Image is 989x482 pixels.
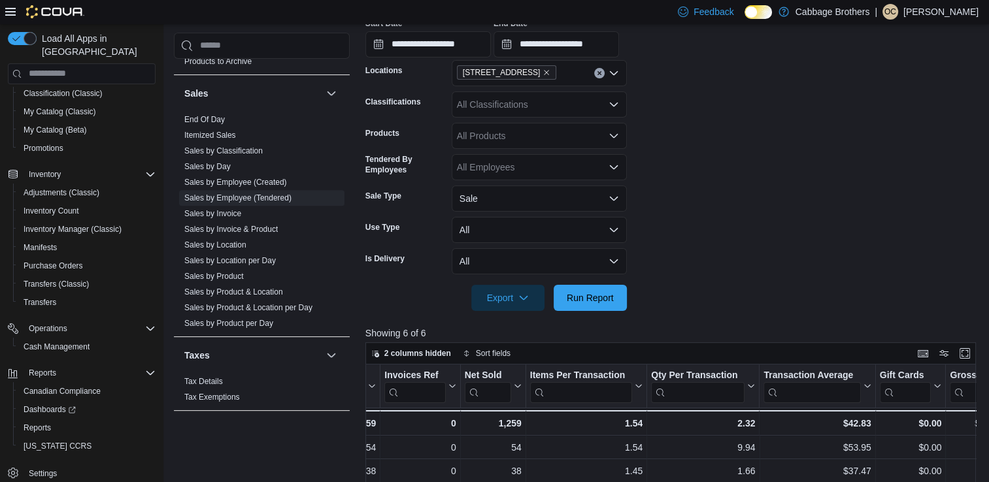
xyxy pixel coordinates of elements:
input: Dark Mode [745,5,772,19]
span: Settings [29,468,57,479]
div: Taxes [174,374,350,410]
div: Gift Card Sales [879,369,931,402]
a: Sales by Location [184,240,246,249]
span: Operations [24,321,156,336]
button: Enter fullscreen [957,345,973,361]
span: Load All Apps in [GEOGRAPHIC_DATA] [37,32,156,58]
span: Run Report [567,291,614,304]
p: Showing 6 of 6 [365,327,982,340]
span: Canadian Compliance [24,386,101,396]
label: Use Type [365,222,399,233]
div: 1,259 [299,415,376,431]
a: [US_STATE] CCRS [18,438,97,454]
span: Feedback [694,5,733,18]
div: 38 [299,463,376,479]
label: Sale Type [365,191,401,201]
span: Promotions [18,140,156,156]
div: 2.32 [651,415,755,431]
input: Press the down key to open a popover containing a calendar. [494,31,619,57]
span: Inventory Manager (Classic) [24,224,122,234]
div: $0.00 [879,463,941,479]
span: Dark Mode [745,19,745,20]
a: Adjustments (Classic) [18,185,105,201]
button: Export [471,285,545,311]
div: Invoices Ref [384,369,445,381]
button: Operations [24,321,73,336]
div: 38 [465,463,522,479]
span: My Catalog (Classic) [24,106,96,117]
button: Adjustments (Classic) [13,184,161,202]
a: Sales by Product & Location [184,287,283,297]
button: Open list of options [609,68,619,78]
span: Adjustments (Classic) [24,187,99,198]
span: OC [884,4,896,20]
a: Sales by Product per Day [184,319,273,328]
a: Inventory Count [18,203,84,219]
span: [STREET_ADDRESS] [463,66,541,79]
div: Invoices Sold [299,369,365,402]
button: Operations [3,319,161,338]
button: Sort fields [458,345,516,361]
span: Sales by Invoice [184,208,241,219]
span: Promotions [24,143,63,153]
span: Cash Management [24,342,90,352]
button: Inventory Count [13,202,161,220]
input: Press the down key to open a popover containing a calendar. [365,31,491,57]
div: 1,259 [464,415,521,431]
button: Reports [3,364,161,382]
span: Reports [29,368,56,378]
div: Qty Per Transaction [651,369,745,402]
span: Inventory [29,169,61,180]
span: Sales by Location [184,240,246,250]
button: Sales [324,86,339,101]
p: | [875,4,877,20]
a: Settings [24,466,62,481]
span: Transfers [18,295,156,310]
span: Sales by Day [184,161,231,172]
button: Cash Management [13,338,161,356]
button: Keyboard shortcuts [915,345,931,361]
a: Transfers [18,295,61,310]
a: Classification (Classic) [18,86,108,101]
span: Dashboards [24,404,76,415]
a: Promotions [18,140,69,156]
div: 1.66 [651,463,755,479]
span: Itemized Sales [184,130,236,140]
span: My Catalog (Classic) [18,104,156,120]
div: 1.54 [529,415,643,431]
a: Dashboards [18,402,81,417]
button: Classification (Classic) [13,84,161,103]
button: Canadian Compliance [13,382,161,400]
h3: Taxes [184,349,210,362]
a: End Of Day [184,115,225,124]
p: [PERSON_NAME] [903,4,979,20]
span: Tax Exemptions [184,392,240,402]
button: Inventory Manager (Classic) [13,220,161,238]
button: My Catalog (Classic) [13,103,161,121]
button: Net Sold [464,369,521,402]
a: Sales by Location per Day [184,256,276,265]
span: Operations [29,323,67,334]
button: Reports [24,365,61,381]
div: 0 [384,440,456,455]
span: Sales by Product & Location [184,287,283,297]
button: Promotions [13,139,161,157]
button: [US_STATE] CCRS [13,437,161,455]
label: Tendered By Employees [365,154,446,175]
span: 57 Cootes Drive [457,65,557,80]
span: Sales by Product & Location per Day [184,302,312,313]
button: My Catalog (Beta) [13,121,161,139]
a: Tax Exemptions [184,393,240,402]
span: Sort fields [476,348,511,359]
a: Transfers (Classic) [18,276,94,292]
span: Inventory Manager (Classic) [18,221,156,237]
span: Classification (Classic) [18,86,156,101]
span: Export [479,285,537,311]
span: Sales by Product per Day [184,318,273,329]
a: Sales by Classification [184,146,263,155]
div: 1.54 [530,440,643,455]
button: 2 columns hidden [366,345,456,361]
div: $0.00 [879,440,941,455]
button: Settings [3,463,161,482]
button: Run Report [554,285,627,311]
